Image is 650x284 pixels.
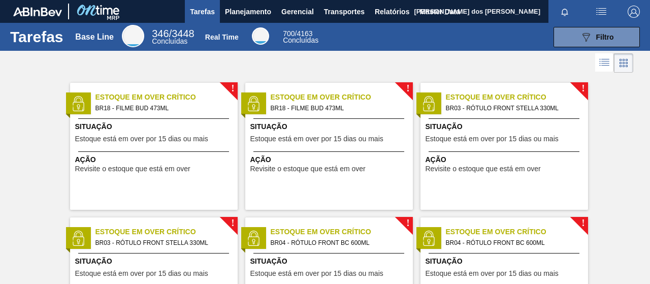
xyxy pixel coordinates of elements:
[283,30,318,44] div: Real Time
[426,165,541,173] span: Revisite o estoque que está em over
[281,6,314,18] span: Gerencial
[283,29,295,38] span: 700
[246,231,261,246] img: status
[628,6,640,18] img: Logout
[75,33,114,42] div: Base Line
[421,96,436,111] img: status
[271,92,413,103] span: Estoque em Over Crítico
[246,96,261,111] img: status
[375,6,409,18] span: Relatórios
[122,25,144,47] div: Base Line
[190,6,215,18] span: Tarefas
[231,219,234,227] span: !
[152,29,194,45] div: Base Line
[71,231,86,246] img: status
[250,256,410,267] span: Situação
[406,85,409,92] span: !
[426,135,559,143] span: Estoque está em over por 15 dias ou mais
[548,5,581,19] button: Notificações
[421,231,436,246] img: status
[250,270,383,277] span: Estoque está em over por 15 dias ou mais
[10,31,63,43] h1: Tarefas
[271,103,405,114] span: BR18 - FILME BUD 473ML
[324,6,365,18] span: Transportes
[152,28,169,39] span: 346
[595,53,614,73] div: Visão em Lista
[152,28,194,39] span: / 3448
[75,154,235,165] span: Ação
[426,154,586,165] span: Ação
[225,6,271,18] span: Planejamento
[283,36,318,44] span: Concluídas
[581,85,584,92] span: !
[75,121,235,132] span: Situação
[95,92,238,103] span: Estoque em Over Crítico
[581,219,584,227] span: !
[446,237,580,248] span: BR04 - RÓTULO FRONT BC 600ML
[95,227,238,237] span: Estoque em Over Crítico
[95,103,230,114] span: BR18 - FILME BUD 473ML
[446,103,580,114] span: BR03 - RÓTULO FRONT STELLA 330ML
[614,53,633,73] div: Visão em Cards
[283,29,312,38] span: / 4163
[75,165,190,173] span: Revisite o estoque que está em over
[75,270,208,277] span: Estoque está em over por 15 dias ou mais
[75,135,208,143] span: Estoque está em over por 15 dias ou mais
[252,27,269,45] div: Real Time
[596,33,614,41] span: Filtro
[71,96,86,111] img: status
[271,227,413,237] span: Estoque em Over Crítico
[13,7,62,16] img: TNhmsLtSVTkK8tSr43FrP2fwEKptu5GPRR3wAAAABJRU5ErkJggg==
[205,33,239,41] div: Real Time
[95,237,230,248] span: BR03 - RÓTULO FRONT STELLA 330ML
[446,227,588,237] span: Estoque em Over Crítico
[595,6,607,18] img: userActions
[250,121,410,132] span: Situação
[271,237,405,248] span: BR04 - RÓTULO FRONT BC 600ML
[75,256,235,267] span: Situação
[152,37,187,45] span: Concluídas
[250,165,366,173] span: Revisite o estoque que está em over
[426,256,586,267] span: Situação
[554,27,640,47] button: Filtro
[426,270,559,277] span: Estoque está em over por 15 dias ou mais
[231,85,234,92] span: !
[250,135,383,143] span: Estoque está em over por 15 dias ou mais
[446,92,588,103] span: Estoque em Over Crítico
[426,121,586,132] span: Situação
[406,219,409,227] span: !
[250,154,410,165] span: Ação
